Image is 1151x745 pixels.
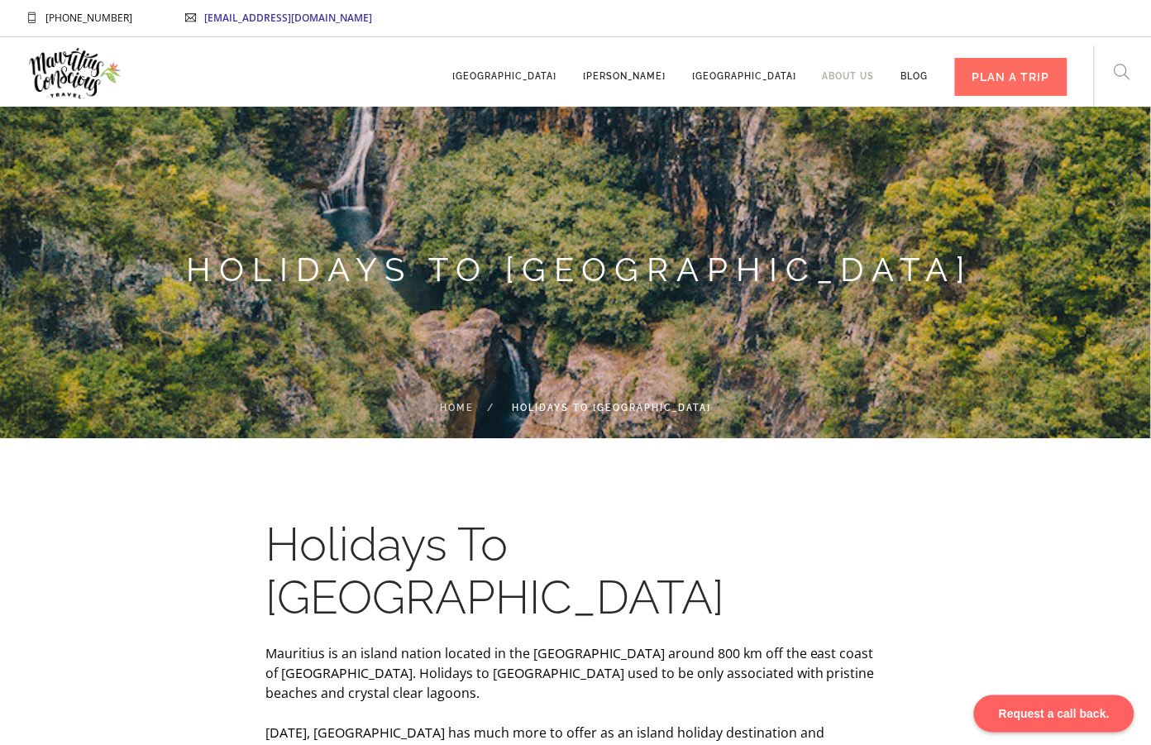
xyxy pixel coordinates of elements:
[104,250,1055,289] h2: Holidays to [GEOGRAPHIC_DATA]
[955,58,1067,96] div: PLAN A TRIP
[26,42,123,104] img: Mauritius Conscious Travel
[974,695,1134,733] div: Request a call back.
[45,11,132,25] span: [PHONE_NUMBER]
[901,46,929,92] a: Blog
[955,46,1067,92] a: PLAN A TRIP
[474,399,711,418] li: Holidays to [GEOGRAPHIC_DATA]
[452,46,556,92] a: [GEOGRAPHIC_DATA]
[204,11,372,25] a: [EMAIL_ADDRESS][DOMAIN_NAME]
[583,46,666,92] a: [PERSON_NAME]
[692,46,796,92] a: [GEOGRAPHIC_DATA]
[440,403,474,413] a: Home
[265,518,886,623] h1: Holidays To [GEOGRAPHIC_DATA]
[265,643,886,703] p: Mauritius is an island nation located in the [GEOGRAPHIC_DATA] around 800 km off the east coast o...
[823,46,875,92] a: About us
